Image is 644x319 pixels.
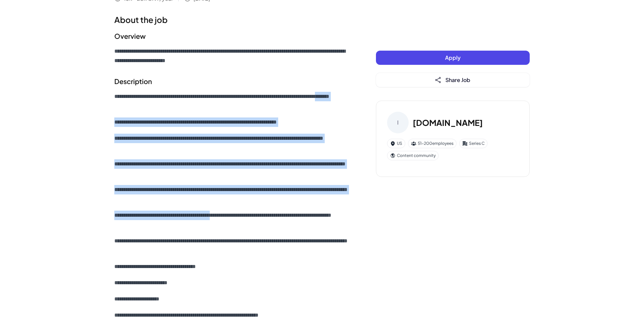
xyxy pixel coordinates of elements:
h2: Overview [114,31,349,41]
div: Series C [459,139,488,148]
button: Share Job [376,73,530,87]
button: Apply [376,51,530,65]
span: Share Job [445,76,470,83]
h2: Description [114,76,349,86]
h1: About the job [114,14,349,26]
div: I [387,112,409,133]
div: 51-200 employees [408,139,457,148]
div: US [387,139,405,148]
div: Content community [387,151,439,160]
h3: [DOMAIN_NAME] [413,116,483,129]
span: Apply [445,54,461,61]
